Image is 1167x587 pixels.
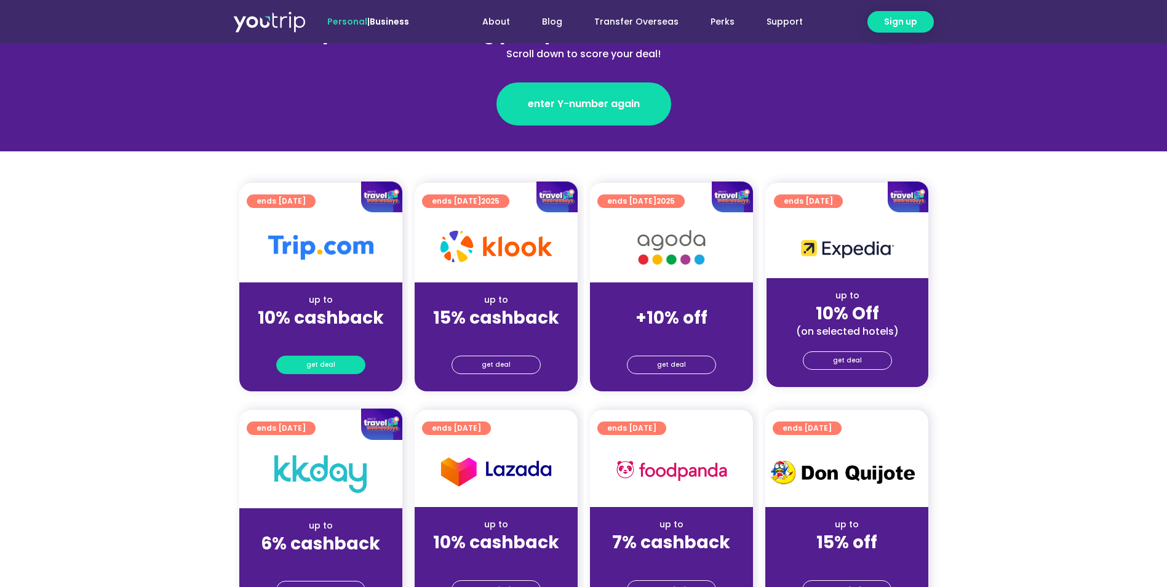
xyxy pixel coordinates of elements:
strong: 10% cashback [433,530,559,554]
div: up to [775,518,918,531]
strong: 15% cashback [433,306,559,330]
span: | [327,15,409,28]
span: up to [660,293,683,306]
div: (for stays only) [424,329,568,342]
strong: 6% cashback [261,532,380,556]
a: get deal [803,351,892,370]
div: (for stays only) [775,554,918,567]
div: Scroll down to score your deal! [317,47,851,62]
a: Sign up [867,11,934,33]
div: up to [600,518,743,531]
strong: 7% cashback [612,530,730,554]
span: enter Y-number again [528,97,640,111]
span: Sign up [884,15,917,28]
div: up to [249,519,392,532]
a: Transfer Overseas [578,10,695,33]
a: get deal [452,356,541,374]
div: (for stays only) [249,329,392,342]
span: get deal [657,356,686,373]
strong: +10% off [635,306,707,330]
div: (for stays only) [600,554,743,567]
span: ends [DATE] [783,421,832,435]
div: (for stays only) [600,329,743,342]
a: ends [DATE] [597,421,666,435]
span: Personal [327,15,367,28]
a: get deal [627,356,716,374]
span: ends [DATE] [432,421,481,435]
a: get deal [276,356,365,374]
strong: 10% cashback [258,306,384,330]
a: Support [751,10,819,33]
a: Business [370,15,409,28]
div: (for stays only) [424,554,568,567]
span: get deal [306,356,335,373]
div: up to [776,289,918,302]
a: enter Y-number again [496,82,671,126]
a: Perks [695,10,751,33]
div: up to [424,518,568,531]
span: get deal [482,356,511,373]
a: About [466,10,526,33]
a: ends [DATE] [773,421,842,435]
a: ends [DATE] [422,421,491,435]
a: Blog [526,10,578,33]
nav: Menu [442,10,819,33]
div: up to [424,293,568,306]
span: get deal [833,352,862,369]
div: (for stays only) [249,555,392,568]
strong: 15% off [816,530,877,554]
strong: 10% Off [816,301,879,325]
div: (on selected hotels) [776,325,918,338]
div: up to [249,293,392,306]
span: ends [DATE] [607,421,656,435]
